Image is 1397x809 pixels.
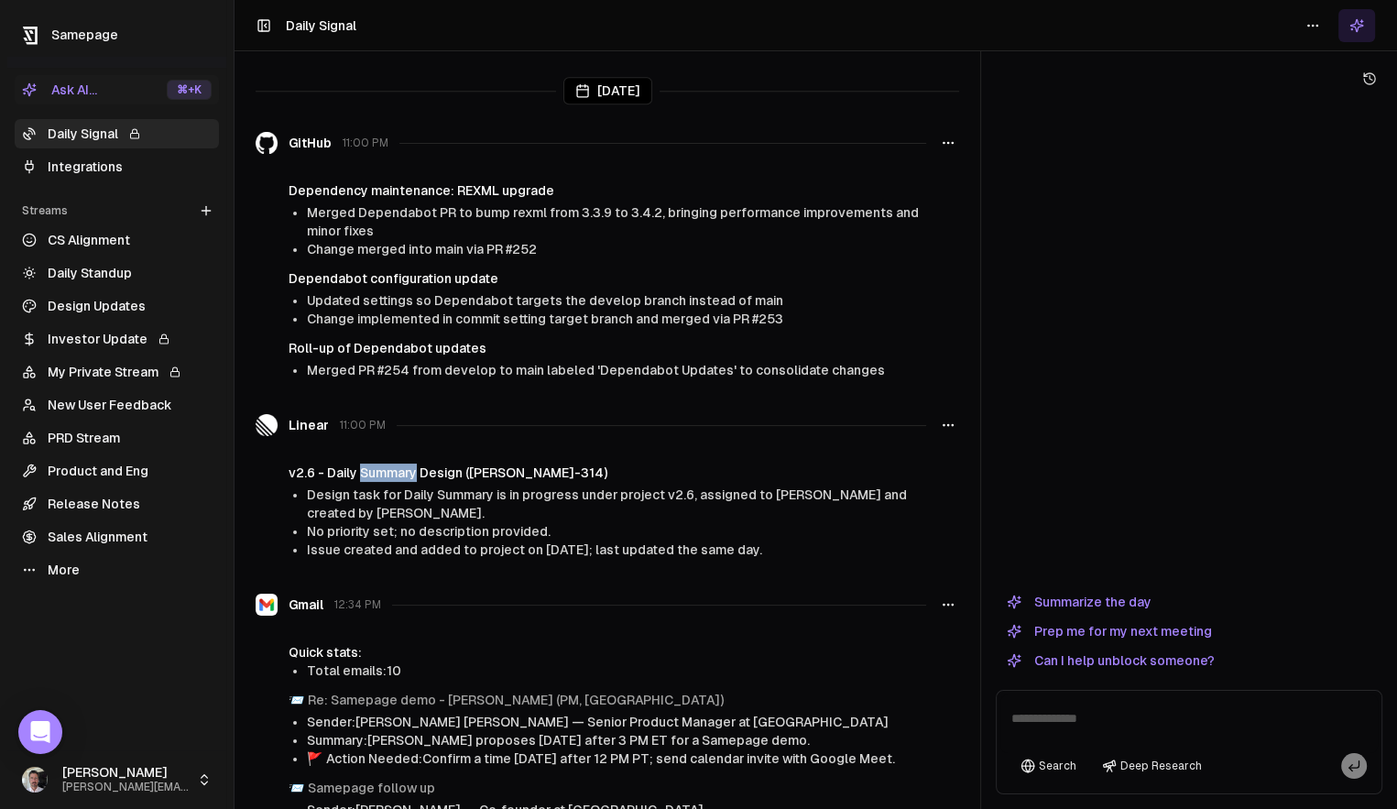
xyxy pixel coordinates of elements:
[307,751,322,766] span: flag
[289,464,926,482] h4: v2.6 - Daily Summary Design ([PERSON_NAME]-314)
[15,196,219,225] div: Streams
[563,77,652,104] div: [DATE]
[15,357,219,387] a: My Private Stream
[289,416,329,434] span: Linear
[996,620,1223,642] button: Prep me for my next meeting
[167,80,212,100] div: ⌘ +K
[15,324,219,354] a: Investor Update
[307,731,926,749] li: Summary: [PERSON_NAME] proposes [DATE] after 3 PM ET for a Samepage demo.
[307,242,537,257] span: Change merged into main via PR #252
[15,152,219,181] a: Integrations
[15,291,219,321] a: Design Updates
[1093,753,1211,779] button: Deep Research
[307,524,551,539] span: No priority set; no description provided.
[1011,753,1086,779] button: Search
[289,181,926,200] h4: Dependency maintenance: REXML upgrade
[340,418,386,432] span: 11:00 PM
[18,710,62,754] div: Open Intercom Messenger
[15,390,219,420] a: New User Feedback
[307,205,919,238] span: Merged Dependabot PR to bump rexml from 3.3.9 to 3.4.2, bringing performance improvements and min...
[15,555,219,585] a: More
[15,258,219,288] a: Daily Standup
[15,758,219,802] button: [PERSON_NAME][PERSON_NAME][EMAIL_ADDRESS]
[15,456,219,486] a: Product and Eng
[256,132,278,153] img: GitHub
[996,591,1162,613] button: Summarize the day
[15,522,219,552] a: Sales Alignment
[256,414,278,436] img: Linear
[308,781,435,795] a: Samepage follow up
[15,119,219,148] a: Daily Signal
[15,225,219,255] a: CS Alignment
[307,749,926,768] li: Action Needed: Confirm a time [DATE] after 12 PM PT; send calendar invite with Google Meet.
[307,713,926,731] li: Sender: [PERSON_NAME] [PERSON_NAME] — Senior Product Manager at [GEOGRAPHIC_DATA]
[15,75,219,104] button: Ask AI...⌘+K
[308,693,724,707] a: Re: Samepage demo - [PERSON_NAME] (PM, [GEOGRAPHIC_DATA])
[307,363,885,377] span: Merged PR #254 from develop to main labeled 'Dependabot Updates' to consolidate changes
[343,136,388,150] span: 11:00 PM
[256,594,278,616] img: Gmail
[22,767,48,793] img: _image
[62,781,190,794] span: [PERSON_NAME][EMAIL_ADDRESS]
[22,81,97,99] div: Ask AI...
[15,423,219,453] a: PRD Stream
[289,269,926,288] h4: Dependabot configuration update
[307,661,926,680] li: Total emails: 10
[289,134,332,152] span: GitHub
[15,489,219,519] a: Release Notes
[307,293,783,308] span: Updated settings so Dependabot targets the develop branch instead of main
[307,312,783,326] span: Change implemented in commit setting target branch and merged via PR #253
[307,487,907,520] span: Design task for Daily Summary is in progress under project v2.6, assigned to [PERSON_NAME] and cr...
[286,16,356,35] h1: Daily Signal
[289,781,304,795] span: envelope
[307,542,762,557] span: Issue created and added to project on [DATE]; last updated the same day.
[51,27,118,42] span: Samepage
[289,596,323,614] span: Gmail
[289,693,304,707] span: envelope
[62,765,190,782] span: [PERSON_NAME]
[289,643,926,661] div: Quick stats:
[289,339,926,357] h4: Roll-up of Dependabot updates
[334,597,381,612] span: 12:34 PM
[996,650,1226,672] button: Can I help unblock someone?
